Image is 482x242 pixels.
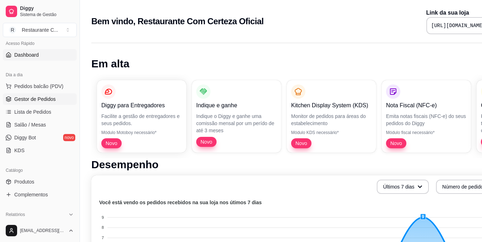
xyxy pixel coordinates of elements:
[20,12,74,17] span: Sistema de Gestão
[101,113,182,127] p: Facilite a gestão de entregadores e seus pedidos.
[287,80,376,153] button: Kitchen Display System (KDS)Monitor de pedidos para áreas do estabelecimentoMódulo KDS necessário...
[386,101,467,110] p: Nota Fiscal (NFC-e)
[386,113,467,127] p: Emita notas fiscais (NFC-e) do seus pedidos do Diggy
[102,236,104,240] tspan: 7
[291,113,372,127] p: Monitor de pedidos para áreas do estabelecimento
[3,222,77,239] button: [EMAIL_ADDRESS][DOMAIN_NAME]
[14,147,25,154] span: KDS
[291,130,372,135] p: Módulo KDS necessário*
[91,16,264,27] h2: Bem vindo, Restaurante Com Certeza Oficial
[97,80,186,153] button: Diggy para EntregadoresFacilite a gestão de entregadores e seus pedidos.Módulo Motoboy necessário...
[102,225,104,230] tspan: 8
[14,178,34,185] span: Produtos
[196,101,277,110] p: Indique e ganhe
[6,212,25,217] span: Relatórios
[14,121,46,128] span: Salão / Mesas
[387,140,405,147] span: Novo
[3,49,77,61] a: Dashboard
[14,108,51,115] span: Lista de Pedidos
[386,130,467,135] p: Módulo fiscal necessário*
[3,81,77,92] button: Pedidos balcão (PDV)
[14,134,36,141] span: Diggy Bot
[3,132,77,143] a: Diggy Botnovo
[382,80,471,153] button: Nota Fiscal (NFC-e)Emita notas fiscais (NFC-e) do seus pedidos do DiggyMódulo fiscal necessário*Novo
[3,145,77,156] a: KDS
[3,189,77,200] a: Complementos
[102,215,104,220] tspan: 9
[3,119,77,130] a: Salão / Mesas
[3,93,77,105] a: Gestor de Pedidos
[14,51,39,58] span: Dashboard
[192,80,281,153] button: Indique e ganheIndique o Diggy e ganhe uma comissão mensal por um perído de até 3 mesesNovo
[20,228,65,233] span: [EMAIL_ADDRESS][DOMAIN_NAME]
[14,191,48,198] span: Complementos
[293,140,310,147] span: Novo
[3,106,77,118] a: Lista de Pedidos
[291,101,372,110] p: Kitchen Display System (KDS)
[101,101,182,110] p: Diggy para Entregadores
[3,165,77,176] div: Catálogo
[14,96,56,103] span: Gestor de Pedidos
[3,176,77,187] a: Produtos
[3,69,77,81] div: Dia a dia
[99,200,262,205] text: Você está vendo os pedidos recebidos na sua loja nos útimos 7 dias
[20,5,74,12] span: Diggy
[3,23,77,37] button: Select a team
[196,113,277,134] p: Indique o Diggy e ganhe uma comissão mensal por um perído de até 3 meses
[3,3,77,20] a: DiggySistema de Gestão
[198,138,215,145] span: Novo
[14,83,64,90] span: Pedidos balcão (PDV)
[377,180,429,194] button: Últimos 7 dias
[103,140,120,147] span: Novo
[101,130,182,135] p: Módulo Motoboy necessário*
[22,26,58,34] div: Restaurante C ...
[9,26,16,34] span: R
[3,38,77,49] div: Acesso Rápido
